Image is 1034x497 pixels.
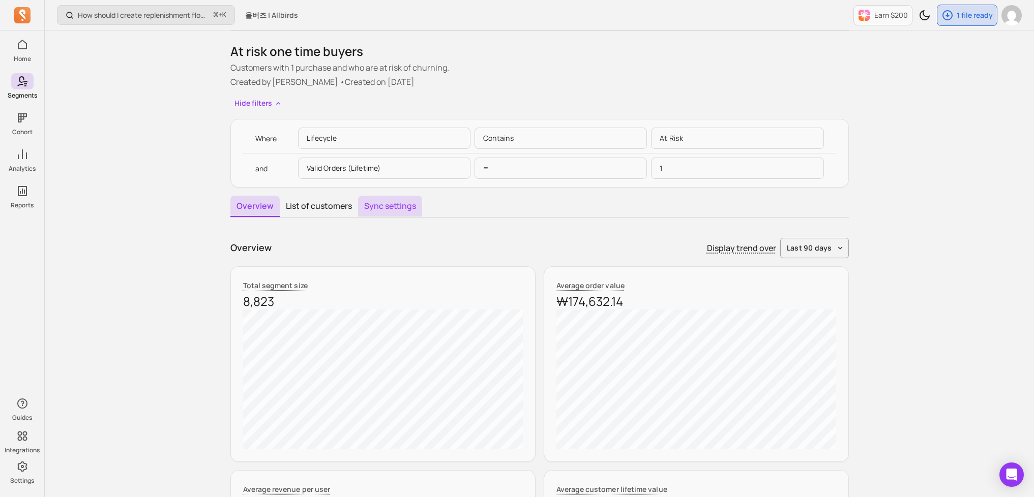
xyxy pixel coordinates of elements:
[651,128,823,149] p: at risk
[245,10,298,20] span: 올버즈 | Allbirds
[255,134,278,144] p: Where
[255,164,278,174] p: and
[11,393,34,424] button: Guides
[243,293,523,309] p: 8,823
[298,158,470,179] p: Valid Orders (lifetime)
[556,309,836,449] canvas: chart
[230,61,849,74] p: Customers with 1 purchase and who are at risk of churning.
[780,238,849,258] button: last 90 days
[57,5,235,25] button: How should I create replenishment flows?⌘+K
[230,196,280,217] button: Overview
[1001,5,1022,25] img: avatar
[787,243,832,253] span: last 90 days
[556,281,625,290] span: Average order value
[999,462,1024,487] div: Open Intercom Messenger
[222,11,226,19] kbd: K
[358,196,422,217] button: Sync settings
[957,10,993,20] p: 1 file ready
[874,10,908,20] p: Earn $200
[937,5,997,26] button: 1 file ready
[243,484,331,494] span: Average revenue per user
[651,158,823,179] p: 1
[14,55,31,63] p: Home
[475,158,647,179] p: =
[280,196,358,216] button: List of customers
[914,5,935,25] button: Toggle dark mode
[230,43,849,59] h1: At risk one time buyers
[475,128,647,149] p: contains
[214,10,226,20] span: +
[5,446,40,454] p: Integrations
[298,128,470,149] p: Lifecycle
[230,76,849,88] p: Created by [PERSON_NAME] • Created on [DATE]
[213,9,219,22] kbd: ⌘
[11,201,34,209] p: Reports
[12,414,32,422] p: Guides
[853,5,912,25] button: Earn $200
[556,484,667,494] span: Average customer lifetime value
[707,242,776,254] p: Display trend over
[239,6,304,24] button: 올버즈 | Allbirds
[10,477,34,485] p: Settings
[230,241,272,255] p: Overview
[78,10,210,20] p: How should I create replenishment flows?
[243,281,308,290] span: Total segment size
[9,165,36,173] p: Analytics
[12,128,33,136] p: Cohort
[243,309,523,449] canvas: chart
[8,91,37,100] p: Segments
[230,96,286,111] button: Hide filters
[556,293,836,309] p: ₩174,632.14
